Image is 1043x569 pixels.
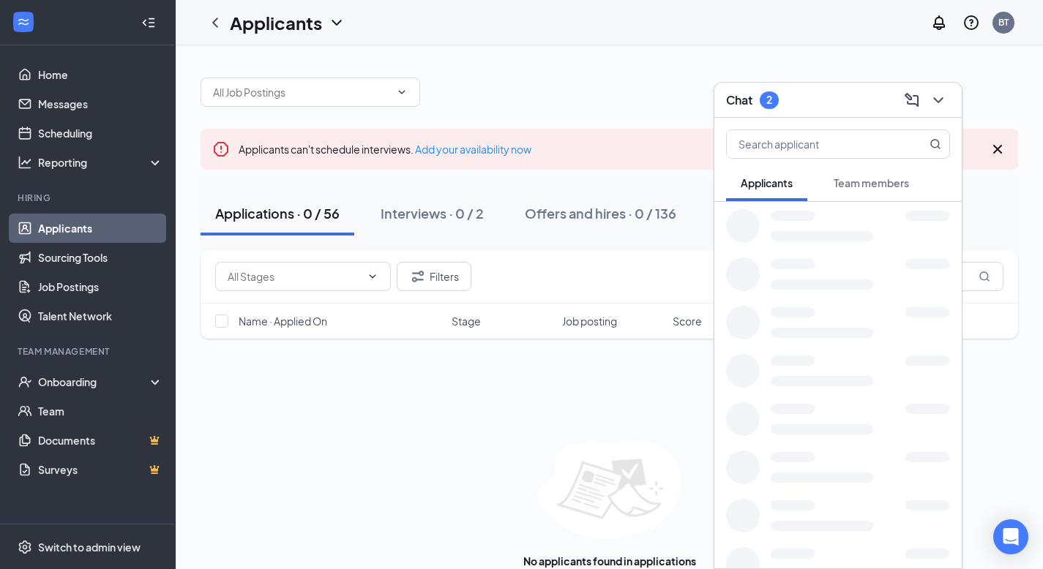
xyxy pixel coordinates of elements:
[215,204,340,222] div: Applications · 0 / 56
[741,176,793,189] span: Applicants
[38,396,163,426] a: Team
[409,268,427,285] svg: Filter
[16,15,31,29] svg: WorkstreamLogo
[228,268,361,284] input: All Stages
[38,301,163,331] a: Talent Network
[38,272,163,301] a: Job Postings
[141,15,156,30] svg: Collapse
[903,91,921,109] svg: ComposeMessage
[38,426,163,455] a: DocumentsCrown
[523,554,696,568] div: No applicants found in applications
[38,214,163,243] a: Applicants
[230,10,322,35] h1: Applicants
[38,455,163,484] a: SurveysCrown
[18,374,32,389] svg: UserCheck
[452,314,481,328] span: Stage
[213,84,390,100] input: All Job Postings
[930,91,947,109] svg: ChevronDown
[38,540,141,554] div: Switch to admin view
[538,441,681,539] img: empty-state
[930,138,941,150] svg: MagnifyingGlass
[18,155,32,170] svg: Analysis
[766,94,772,106] div: 2
[415,143,531,156] a: Add your availability now
[726,92,752,108] h3: Chat
[998,16,1009,29] div: BT
[18,345,160,358] div: Team Management
[381,204,484,222] div: Interviews · 0 / 2
[38,243,163,272] a: Sourcing Tools
[396,86,408,98] svg: ChevronDown
[930,14,948,31] svg: Notifications
[38,118,163,148] a: Scheduling
[38,60,163,89] a: Home
[979,271,990,282] svg: MagnifyingGlass
[367,271,378,282] svg: ChevronDown
[38,155,164,170] div: Reporting
[239,314,327,328] span: Name · Applied On
[962,14,980,31] svg: QuestionInfo
[989,140,1006,158] svg: Cross
[206,14,224,31] svg: ChevronLeft
[212,140,230,158] svg: Error
[18,192,160,204] div: Hiring
[834,176,909,189] span: Team members
[993,519,1028,554] div: Open Intercom Messenger
[727,130,900,158] input: Search applicant
[927,88,950,112] button: ChevronDown
[328,14,345,31] svg: ChevronDown
[38,374,151,389] div: Onboarding
[900,88,924,112] button: ComposeMessage
[18,540,32,554] svg: Settings
[397,262,471,291] button: Filter Filters
[562,314,617,328] span: Job posting
[38,89,163,118] a: Messages
[239,143,531,156] span: Applicants can't schedule interviews.
[525,204,676,222] div: Offers and hires · 0 / 136
[673,314,702,328] span: Score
